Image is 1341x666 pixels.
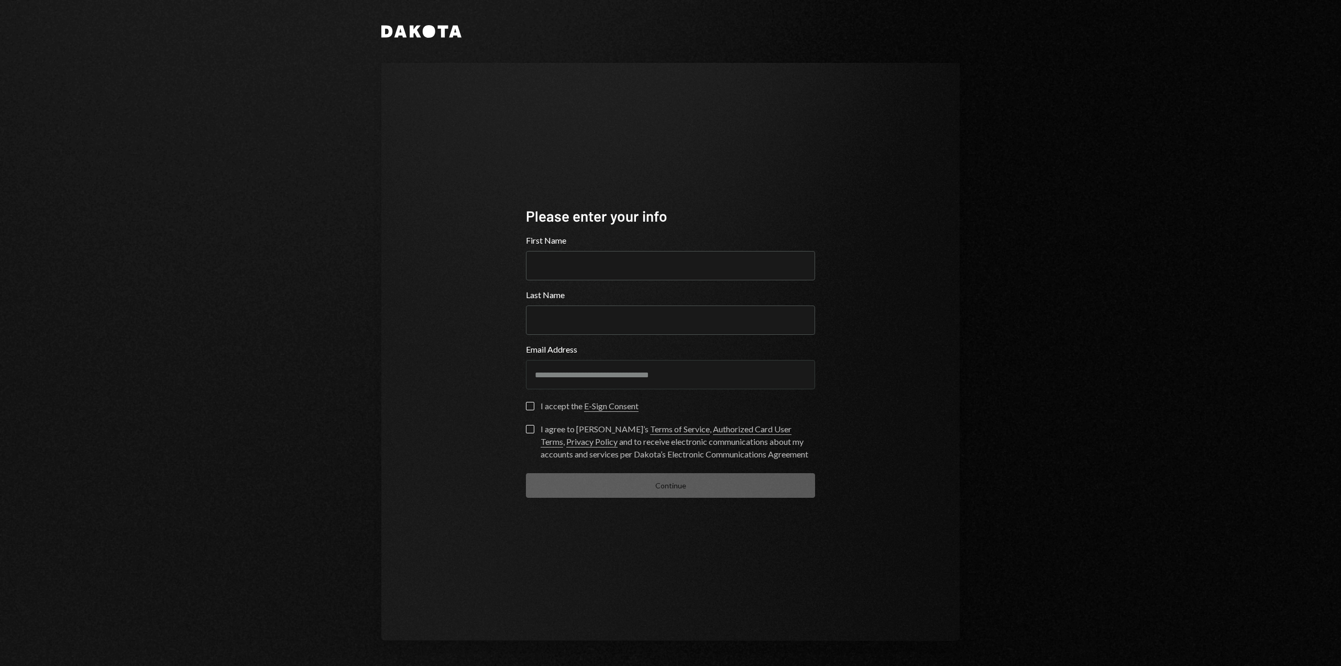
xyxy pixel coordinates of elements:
a: Terms of Service [650,424,710,435]
button: I accept the E-Sign Consent [526,402,534,410]
a: E-Sign Consent [584,401,639,412]
div: I accept the [541,400,639,412]
a: Authorized Card User Terms [541,424,792,447]
div: I agree to [PERSON_NAME]’s , , and to receive electronic communications about my accounts and ser... [541,423,815,461]
div: Please enter your info [526,206,815,226]
label: Email Address [526,343,815,356]
a: Privacy Policy [566,436,618,447]
button: I agree to [PERSON_NAME]’s Terms of Service, Authorized Card User Terms, Privacy Policy and to re... [526,425,534,433]
label: Last Name [526,289,815,301]
label: First Name [526,234,815,247]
